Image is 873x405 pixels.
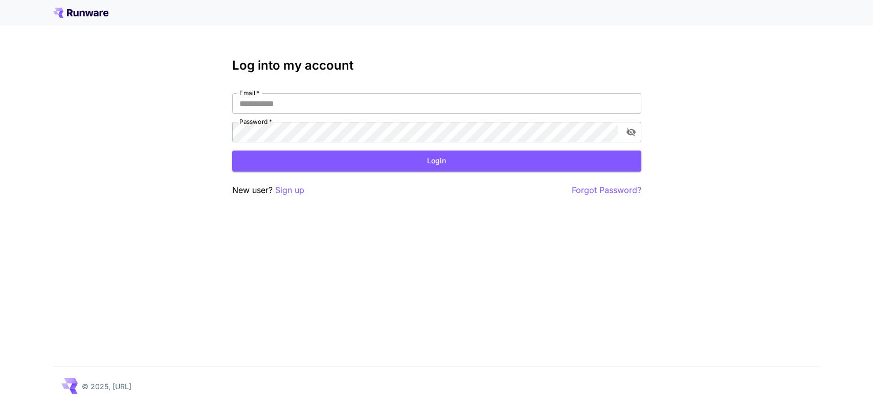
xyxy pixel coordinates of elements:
label: Password [239,117,272,126]
label: Email [239,89,259,97]
button: Sign up [275,184,304,197]
p: New user? [232,184,304,197]
button: Login [232,151,641,172]
button: Forgot Password? [572,184,641,197]
h3: Log into my account [232,58,641,73]
button: toggle password visibility [622,123,640,141]
p: © 2025, [URL] [82,381,131,392]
